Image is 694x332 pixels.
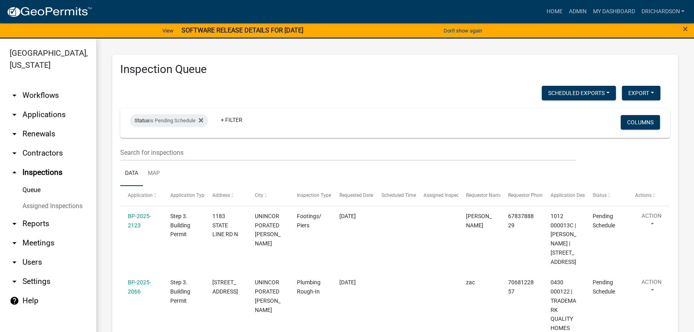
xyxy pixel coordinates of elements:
span: Footings/Piers [297,213,321,229]
datatable-header-cell: Assigned Inspector [416,186,458,205]
span: Status [593,192,607,198]
span: Status [135,117,149,123]
a: View [159,24,177,37]
i: arrow_drop_up [10,168,19,177]
i: arrow_drop_down [10,277,19,286]
a: drichardson [638,4,688,19]
button: Scheduled Exports [542,86,616,100]
span: 6783788829 [508,213,534,229]
span: Step 3. Building Permit [170,213,190,238]
a: Data [120,161,143,186]
i: arrow_drop_down [10,91,19,100]
span: 10/07/2025 [339,279,355,285]
span: UNINCORPORATED TROUP [255,279,280,313]
div: is Pending Schedule [130,114,208,127]
span: Requestor Phone [508,192,545,198]
h3: Inspection Queue [120,63,670,76]
span: Actions [635,192,652,198]
datatable-header-cell: Actions [627,186,669,205]
button: Columns [621,115,660,130]
i: arrow_drop_down [10,219,19,229]
span: Step 3. Building Permit [170,279,190,304]
button: Close [683,24,688,34]
span: 1183 STATE LINE RD N [212,213,238,238]
datatable-header-cell: Requested Date [331,186,373,205]
datatable-header-cell: Requestor Phone [500,186,543,205]
datatable-header-cell: Status [585,186,627,205]
datatable-header-cell: Application Type [162,186,204,205]
datatable-header-cell: Requestor Name [458,186,500,205]
i: arrow_drop_down [10,129,19,139]
span: Address [212,192,230,198]
span: Pending Schedule [593,279,615,295]
button: Export [622,86,660,100]
span: Inspection Type [297,192,331,198]
a: BP-2025-2066 [128,279,151,295]
span: 7068122857 [508,279,534,295]
datatable-header-cell: City [247,186,289,205]
a: + Filter [214,113,249,127]
button: Action [635,212,668,232]
i: arrow_drop_down [10,148,19,158]
a: Home [543,4,565,19]
strong: SOFTWARE RELEASE DETAILS FOR [DATE] [182,26,303,34]
a: Map [143,161,165,186]
span: City [255,192,263,198]
i: arrow_drop_down [10,238,19,248]
span: zac [466,279,475,285]
button: Action [635,278,668,298]
i: arrow_drop_down [10,257,19,267]
datatable-header-cell: Application Description [543,186,585,205]
span: 1012 000013C | HIXSON RONALD W | 1183 STATE LINE RD N [551,213,576,265]
span: Application [128,192,153,198]
a: Admin [565,4,589,19]
span: UNINCORPORATED TROUP [255,213,280,247]
i: help [10,296,19,306]
span: Requested Date [339,192,373,198]
button: Don't show again [440,24,485,37]
datatable-header-cell: Scheduled Time [374,186,416,205]
span: 1952 W SR 54 HWY [212,279,238,295]
span: Application Type [170,192,207,198]
span: Plumbing Rough-In [297,279,321,295]
datatable-header-cell: Application [120,186,162,205]
span: Pending Schedule [593,213,615,229]
span: Scheduled Time [381,192,416,198]
datatable-header-cell: Address [205,186,247,205]
a: BP-2025-2123 [128,213,151,229]
datatable-header-cell: Inspection Type [289,186,331,205]
a: My Dashboard [589,4,638,19]
span: Requestor Name [466,192,502,198]
span: Assigned Inspector [424,192,465,198]
span: 10/08/2025 [339,213,355,219]
span: Ronald W [466,213,492,229]
span: × [683,23,688,34]
input: Search for inspections [120,144,576,161]
span: Application Description [551,192,601,198]
i: arrow_drop_down [10,110,19,119]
